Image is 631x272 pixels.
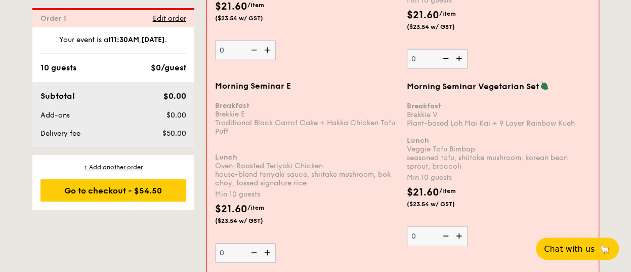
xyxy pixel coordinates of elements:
[245,243,261,262] img: icon-reduce.1d2dbef1.svg
[407,23,476,31] span: ($23.54 w/ GST)
[407,93,591,171] div: Brekkie V Plant-based Loh Mai Kai + 9 Layer Rainbow Kueh Veggie Tofu Bimbap seasoned tofu, shiita...
[452,226,468,246] img: icon-add.58712e84.svg
[407,49,468,69] input: Brekkie DChicken Ham & Cheese Crowich + Mesclun Salad with Cherry TomatoMarinara Fish Pastaoven-b...
[153,14,186,23] span: Edit order
[40,111,70,120] span: Add-ons
[247,2,264,9] span: /item
[215,101,249,110] b: Breakfast
[40,129,80,138] span: Delivery fee
[215,217,284,225] span: ($23.54 w/ GST)
[599,243,611,255] span: 🦙
[151,62,186,74] div: $0/guest
[111,35,139,44] strong: 11:30AM
[40,14,70,23] span: Order 1
[215,1,247,13] span: $21.60
[215,93,399,187] div: Brekkie E Traditional Black Carrot Cake + Hakka Chicken Tofu Puff Oven-Roasted Teriyaki Chicken h...
[407,226,468,246] input: Morning Seminar Vegetarian SetBreakfastBrekkie VPlant-based Loh Mai Kai + 9 Layer Rainbow KuehLun...
[544,244,595,254] span: Chat with us
[407,186,439,199] span: $21.60
[141,35,165,44] strong: [DATE]
[40,91,75,101] span: Subtotal
[407,82,539,91] span: Morning Seminar Vegetarian Set
[407,173,591,183] div: Min 10 guests
[40,179,186,202] div: Go to checkout - $54.50
[245,41,261,60] img: icon-reduce.1d2dbef1.svg
[536,238,619,260] button: Chat with us🦙
[40,163,186,171] div: + Add another order
[261,243,276,262] img: icon-add.58712e84.svg
[439,10,456,17] span: /item
[407,136,429,145] b: Lunch
[437,49,452,68] img: icon-reduce.1d2dbef1.svg
[261,41,276,60] img: icon-add.58712e84.svg
[215,41,276,60] input: Brekkie CChunky Egg Mayonnaise Crowich + Mesclun Salad with Cherry TomatoHoney Duo Mustard Chicke...
[166,111,186,120] span: $0.00
[437,226,452,246] img: icon-reduce.1d2dbef1.svg
[407,9,439,21] span: $21.60
[407,200,476,208] span: ($23.54 w/ GST)
[215,203,247,215] span: $21.60
[540,81,549,90] img: icon-vegetarian.fe4039eb.svg
[439,187,456,195] span: /item
[247,204,264,211] span: /item
[215,189,399,200] div: Min 10 guests
[215,81,291,91] span: Morning Seminar E
[215,14,284,22] span: ($23.54 w/ GST)
[452,49,468,68] img: icon-add.58712e84.svg
[215,243,276,263] input: Morning Seminar EBreakfastBrekkie ETraditional Black Carrot Cake + Hakka Chicken Tofu PuffLunchOv...
[163,91,186,101] span: $0.00
[40,62,76,74] div: 10 guests
[40,35,186,54] div: Your event is at , .
[162,129,186,138] span: $50.00
[407,102,441,110] b: Breakfast
[215,153,237,162] b: Lunch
